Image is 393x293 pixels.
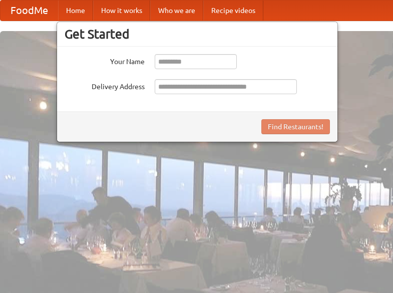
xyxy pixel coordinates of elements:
[65,54,145,67] label: Your Name
[65,79,145,92] label: Delivery Address
[203,1,263,21] a: Recipe videos
[93,1,150,21] a: How it works
[65,27,330,42] h3: Get Started
[150,1,203,21] a: Who we are
[1,1,58,21] a: FoodMe
[261,119,330,134] button: Find Restaurants!
[58,1,93,21] a: Home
